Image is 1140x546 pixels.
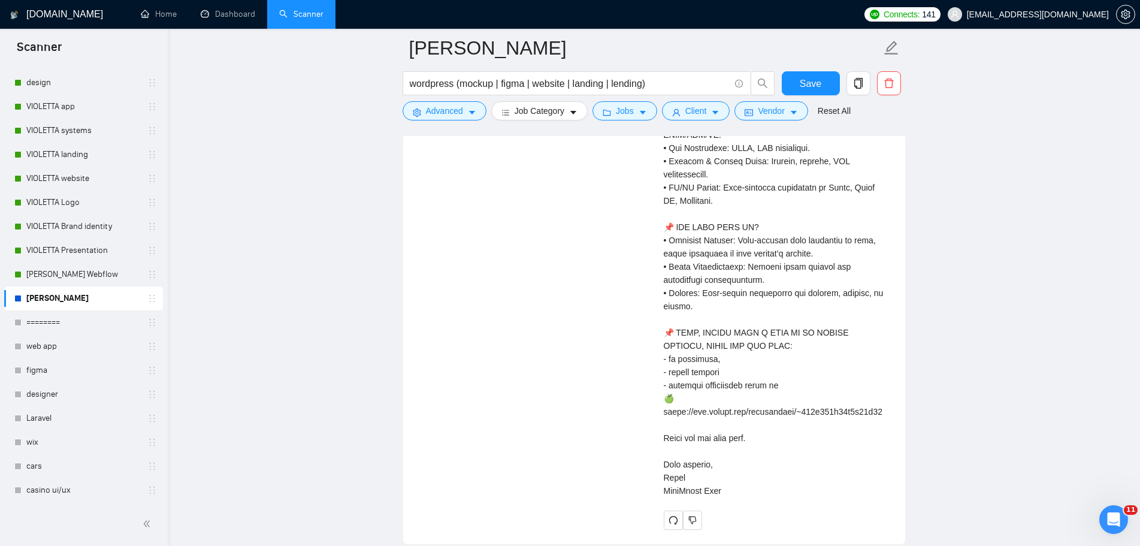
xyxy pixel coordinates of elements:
[922,8,935,21] span: 141
[26,215,140,239] a: VIOLETTA Brand identity
[174,19,198,43] img: Profile image for Nazar
[143,518,155,530] span: double-left
[112,404,128,412] span: Чат
[26,310,140,334] a: ========
[80,201,136,214] div: • 6 дн. назад
[20,404,60,412] span: Главная
[147,485,157,495] span: holder
[877,71,901,95] button: delete
[403,101,486,120] button: settingAdvancedcaret-down
[13,179,227,224] div: Profile image for NazarЗараз дійсно є технічні труднощі зі сповіщеннями, і синхронізація відбуває...
[147,222,157,231] span: holder
[10,5,19,25] img: logo
[25,240,200,253] div: Отправить сообщение
[147,318,157,327] span: holder
[147,438,157,447] span: holder
[616,104,634,117] span: Jobs
[147,461,157,471] span: holder
[1117,10,1135,19] span: setting
[12,161,228,224] div: Недавние сообщенияProfile image for NazarЗараз дійсно є технічні труднощі зі сповіщеннями, і синх...
[17,328,222,363] div: ✅ How To: Connect your agency to [DOMAIN_NAME]
[818,104,851,117] a: Reset All
[847,78,870,89] span: copy
[7,38,71,64] span: Scanner
[26,167,140,191] a: VIOLETTA website
[24,23,43,42] img: logo
[491,101,588,120] button: barsJob Categorycaret-down
[569,108,577,117] span: caret-down
[25,253,200,278] div: Обычно мы отвечаем в течение менее минуты
[147,342,157,351] span: holder
[870,10,879,19] img: upwork-logo.png
[26,95,140,119] a: VIOLETTA app
[884,8,920,21] span: Connects:
[782,71,840,95] button: Save
[147,270,157,279] span: holder
[26,119,140,143] a: VIOLETTA systems
[147,174,157,183] span: holder
[951,10,959,19] span: user
[672,108,681,117] span: user
[683,511,702,530] button: dislike
[147,246,157,255] span: holder
[147,198,157,207] span: holder
[26,334,140,358] a: web app
[26,478,140,502] a: casino ui/ux
[1099,505,1128,534] iframe: Intercom live chat
[603,108,611,117] span: folder
[664,511,683,530] button: redo
[12,230,228,288] div: Отправить сообщениеОбычно мы отвечаем в течение менее минуты
[26,382,140,406] a: designer
[1124,505,1138,515] span: 11
[26,239,140,263] a: VIOLETTA Presentation
[147,126,157,135] span: holder
[206,19,228,41] div: Закрыть
[25,189,49,213] img: Profile image for Nazar
[662,101,730,120] button: userClientcaret-down
[1116,10,1135,19] a: setting
[501,108,510,117] span: bars
[711,108,719,117] span: caret-down
[426,104,463,117] span: Advanced
[160,374,240,422] button: Помощь
[128,19,152,43] img: Profile image for Valeriia
[846,71,870,95] button: copy
[17,363,222,398] div: 🔠 GigRadar Search Syntax: Query Operators for Optimized Job Searches
[26,71,140,95] a: design
[409,33,881,63] input: Scanner name...
[592,101,657,120] button: folderJobscaret-down
[25,171,215,184] div: Недавние сообщения
[413,108,421,117] span: setting
[26,191,140,215] a: VIOLETTA Logo
[151,19,175,43] img: Profile image for Oleksandr
[147,78,157,88] span: holder
[884,40,899,56] span: edit
[147,150,157,159] span: holder
[24,85,216,105] p: Здравствуйте! 👋
[800,76,821,91] span: Save
[735,80,743,88] span: info-circle
[515,104,564,117] span: Job Category
[26,358,140,382] a: figma
[26,454,140,478] a: cars
[745,108,753,117] span: idcard
[688,515,697,525] span: dislike
[25,306,109,318] span: Поиск по статьям
[147,294,157,303] span: holder
[790,108,798,117] span: caret-down
[751,71,775,95] button: search
[878,78,900,89] span: delete
[26,430,140,454] a: wix
[26,286,140,310] a: [PERSON_NAME]
[141,9,177,19] a: homeHome
[147,102,157,111] span: holder
[25,368,201,393] div: 🔠 GigRadar Search Syntax: Query Operators for Optimized Job Searches
[53,201,78,214] div: Nazar
[26,406,140,430] a: Laravel
[279,9,323,19] a: searchScanner
[664,515,682,525] span: redo
[734,101,808,120] button: idcardVendorcaret-down
[26,263,140,286] a: [PERSON_NAME] Webflow
[25,333,201,358] div: ✅ How To: Connect your agency to [DOMAIN_NAME]
[26,143,140,167] a: VIOLETTA landing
